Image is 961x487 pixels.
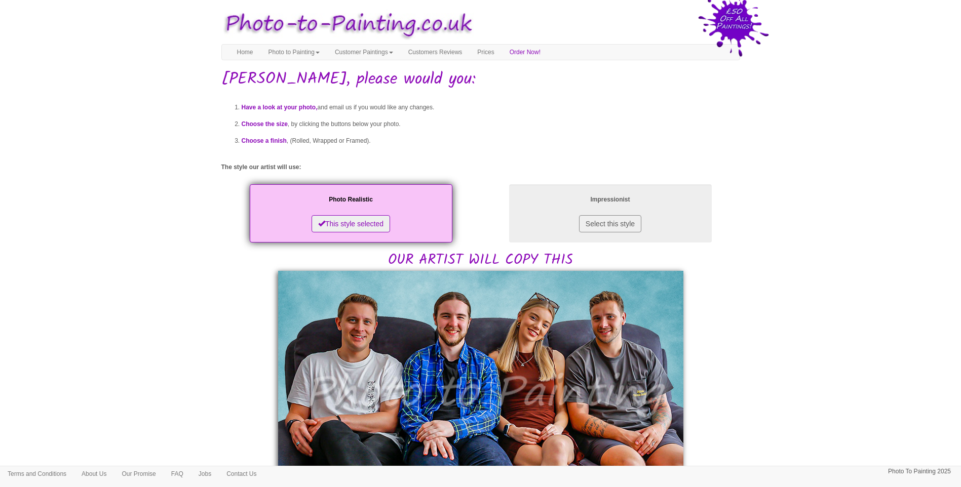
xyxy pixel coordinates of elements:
a: About Us [74,466,114,481]
span: Choose a finish [242,137,287,144]
li: , (Rolled, Wrapped or Framed). [242,133,740,149]
a: FAQ [164,466,191,481]
a: Customer Paintings [327,45,401,60]
a: Contact Us [219,466,264,481]
span: Choose the size [242,120,288,128]
a: Customers Reviews [401,45,470,60]
p: Photo To Painting 2025 [888,466,951,477]
a: Home [229,45,261,60]
a: Jobs [191,466,219,481]
li: , by clicking the buttons below your photo. [242,116,740,133]
a: Order Now! [502,45,548,60]
button: Select this style [579,215,641,232]
p: Impressionist [519,194,702,205]
label: The style our artist will use: [221,163,301,172]
li: and email us if you would like any changes. [242,99,740,116]
button: This style selected [312,215,390,232]
a: Photo to Painting [261,45,327,60]
a: Our Promise [114,466,163,481]
h1: [PERSON_NAME], please would you: [221,70,740,88]
h2: OUR ARTIST WILL COPY THIS [221,182,740,268]
img: Photo to Painting [216,5,476,44]
span: Have a look at your photo, [242,104,318,111]
a: Prices [470,45,502,60]
p: Photo Realistic [260,194,442,205]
